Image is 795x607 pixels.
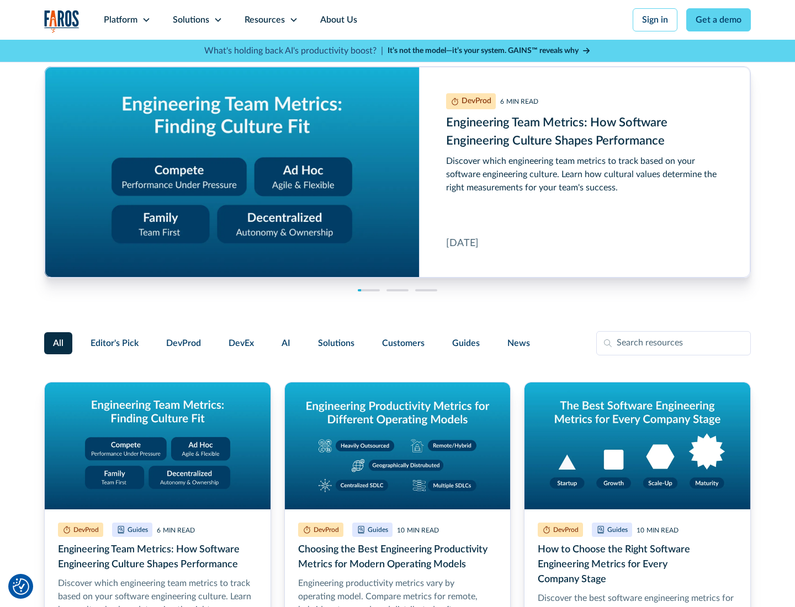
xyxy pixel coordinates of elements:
span: Customers [382,337,425,350]
input: Search resources [596,331,751,355]
img: Graphic titled 'Engineering productivity metrics for different operating models' showing five mod... [285,382,511,509]
div: cms-link [45,67,750,278]
a: Get a demo [686,8,751,31]
img: Graphic titled 'Engineering Team Metrics: Finding Culture Fit' with four cultural models: Compete... [45,382,271,509]
a: Engineering Team Metrics: How Software Engineering Culture Shapes Performance [45,67,750,278]
span: All [53,337,63,350]
p: What's holding back AI's productivity boost? | [204,44,383,57]
strong: It’s not the model—it’s your system. GAINS™ reveals why [388,47,579,55]
img: Revisit consent button [13,578,29,595]
div: Platform [104,13,137,26]
img: On blue gradient, graphic titled 'The Best Software Engineering Metrics for Every Company Stage' ... [524,382,750,509]
span: DevProd [166,337,201,350]
span: Solutions [318,337,354,350]
a: It’s not the model—it’s your system. GAINS™ reveals why [388,45,591,57]
button: Cookie Settings [13,578,29,595]
form: Filter Form [44,331,751,355]
span: DevEx [229,337,254,350]
span: Guides [452,337,480,350]
span: Editor's Pick [91,337,139,350]
img: Logo of the analytics and reporting company Faros. [44,10,79,33]
span: AI [282,337,290,350]
span: News [507,337,530,350]
div: Resources [245,13,285,26]
a: home [44,10,79,33]
div: Solutions [173,13,209,26]
a: Sign in [633,8,677,31]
